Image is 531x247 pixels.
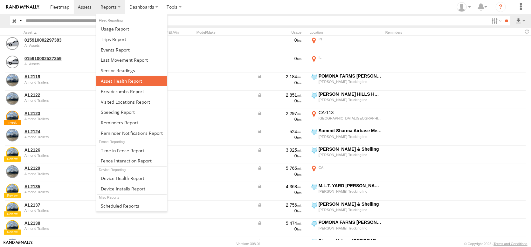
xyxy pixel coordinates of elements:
div: Data from Vehicle CANbus [257,111,302,116]
div: 0 [257,134,302,140]
a: Sensor Readings [96,65,167,76]
a: AL2137 [24,202,112,208]
div: [PERSON_NAME] Trucking Inc [319,208,382,212]
div: Model/Make [197,30,254,35]
a: Device Health Report [96,173,167,183]
a: View Asset Details [6,220,19,233]
a: Trips Report [96,34,167,45]
div: [PERSON_NAME] Trucking Inc [319,134,382,139]
a: Breadcrumbs Report [96,86,167,97]
a: AL2122 [24,92,112,98]
a: View Asset Details [6,92,19,105]
a: Terms and Conditions [494,242,528,246]
div: undefined [24,99,112,102]
div: Version: 308.01 [237,242,261,246]
div: undefined [24,190,112,194]
label: Click to View Current Location [310,36,383,53]
label: Click to View Current Location [310,55,383,72]
div: undefined [24,80,112,84]
a: View Asset Details [6,202,19,215]
div: 0 [257,208,302,214]
label: Search Filter Options [489,16,503,25]
label: Click to View Current Location [310,110,383,127]
div: M.L.T. YARD [PERSON_NAME][GEOGRAPHIC_DATA][PERSON_NAME] [319,183,382,189]
i: ? [496,2,506,12]
div: Data from Vehicle CANbus [257,147,302,153]
a: View Asset Details [6,56,19,68]
a: AL2228 [24,239,112,244]
a: Device Installs Report [96,183,167,194]
a: 015910002297383 [24,37,112,43]
div: Data from Vehicle CANbus [257,129,302,134]
div: 0 [257,189,302,195]
div: Data from Vehicle CANbus [257,220,302,226]
div: undefined [24,172,112,176]
div: 0 [257,80,302,86]
div: CA-113 [319,110,382,115]
label: Click to View Current Location [310,146,383,163]
div: undefined [24,135,112,139]
div: 0 [257,56,302,61]
div: IL [319,55,382,60]
div: Data from Vehicle CANbus [257,239,302,244]
label: Export results as... [515,16,526,25]
a: AL2119 [24,74,112,79]
div: [PERSON_NAME]./Vin [143,30,194,35]
a: Fence Interaction Report [96,155,167,166]
div: Data from Vehicle CANbus [257,184,302,189]
a: 015910002527359 [24,56,112,61]
a: View Asset Details [6,74,19,86]
div: Summit Sharma Airbase Meridian Rd [319,128,382,134]
span: Refresh [523,29,531,35]
a: AL2138 [24,220,112,226]
div: Reminders [385,30,457,35]
div: IN [319,37,382,41]
div: Data from Vehicle CANbus [257,165,302,171]
div: undefined [24,154,112,157]
a: Service Reminder Notifications Report [96,128,167,138]
label: Click to View Current Location [310,91,383,108]
div: Data from Vehicle CANbus [257,74,302,79]
a: View Asset Details [6,129,19,141]
label: Click to View Current Location [310,201,383,218]
div: Data from Vehicle CANbus [257,92,302,98]
a: Last Movement Report [96,55,167,65]
div: 0 [257,171,302,177]
div: 0 [257,226,302,232]
label: Click to View Current Location [310,219,383,237]
a: Fleet Speed Report [96,107,167,117]
div: CA [319,165,382,170]
div: Sharma Yolano [GEOGRAPHIC_DATA] [319,238,382,244]
div: © Copyright 2025 - [464,242,528,246]
a: Usage Report [96,24,167,34]
div: POMONA FARMS [PERSON_NAME] [319,73,382,79]
div: [PERSON_NAME] & Shelling [319,146,382,152]
div: Dennis Braga [455,2,473,12]
div: [PERSON_NAME] Trucking Inc [319,226,382,230]
a: View Asset Details [6,37,19,50]
a: View Asset Details [6,111,19,123]
div: [PERSON_NAME] Trucking Inc [319,189,382,194]
label: Click to View Current Location [310,128,383,145]
div: [PERSON_NAME] Trucking Inc [319,153,382,157]
div: 0 [257,37,302,43]
a: Time in Fences Report [96,145,167,156]
a: Visited Locations Report [96,97,167,107]
div: POMONA FARMS [PERSON_NAME] [319,219,382,225]
label: Click to View Current Location [310,73,383,90]
div: Data from Vehicle CANbus [257,202,302,208]
img: rand-logo.svg [6,5,39,9]
div: undefined [24,44,112,47]
a: AL2126 [24,147,112,153]
a: Reminders Report [96,117,167,128]
div: undefined [24,209,112,212]
div: [PERSON_NAME] Trucking Inc [319,79,382,84]
a: AL2124 [24,129,112,134]
div: 0 [257,116,302,122]
div: Location [310,30,383,35]
div: 0 [257,98,302,104]
a: Visit our Website [3,241,33,247]
div: Usage [256,30,307,35]
a: View Asset Details [6,184,19,196]
div: [PERSON_NAME] Trucking Inc [319,98,382,102]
